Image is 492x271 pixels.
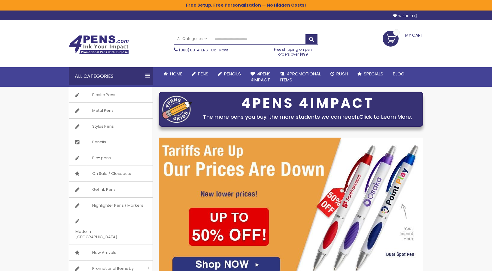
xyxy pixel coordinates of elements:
a: Made in [GEOGRAPHIC_DATA] [69,213,153,245]
img: 4Pens Custom Pens and Promotional Products [69,35,129,54]
div: Free shipping on pen orders over $199 [268,45,318,57]
span: Rush [336,71,348,77]
a: Gel Ink Pens [69,182,153,197]
span: 4PROMOTIONAL ITEMS [280,71,321,83]
a: (888) 88-4PENS [179,47,208,53]
span: On Sale / Closeouts [86,166,137,181]
a: Metal Pens [69,103,153,118]
div: All Categories [69,67,153,85]
span: Plastic Pens [86,87,121,103]
span: Highlighter Pens / Markers [86,198,149,213]
a: Blog [388,67,409,81]
img: four_pen_logo.png [162,96,192,123]
a: New Arrivals [69,245,153,260]
span: Blog [393,71,405,77]
a: 4PROMOTIONALITEMS [275,67,326,87]
span: Gel Ink Pens [86,182,122,197]
div: 4PENS 4IMPACT [195,97,420,110]
span: Made in [GEOGRAPHIC_DATA] [69,224,138,245]
span: Pencils [86,134,112,150]
span: - Call Now! [179,47,228,53]
a: Rush [326,67,353,81]
span: Pens [198,71,208,77]
a: Stylus Pens [69,119,153,134]
div: The more pens you buy, the more students we can reach. [195,113,420,121]
span: Metal Pens [86,103,120,118]
a: Pens [187,67,213,81]
a: Bic® pens [69,150,153,166]
a: Plastic Pens [69,87,153,103]
span: 4Pens 4impact [251,71,271,83]
a: Pencils [69,134,153,150]
span: Specials [364,71,383,77]
a: Specials [353,67,388,81]
a: Pencils [213,67,246,81]
span: Pencils [224,71,241,77]
a: On Sale / Closeouts [69,166,153,181]
a: All Categories [174,34,210,44]
a: Wishlist [393,14,417,18]
span: New Arrivals [86,245,122,260]
a: Home [159,67,187,81]
span: Stylus Pens [86,119,120,134]
a: Highlighter Pens / Markers [69,198,153,213]
span: All Categories [177,36,207,41]
a: 4Pens4impact [246,67,275,87]
span: Home [170,71,182,77]
span: Bic® pens [86,150,117,166]
a: Click to Learn More. [359,113,412,120]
